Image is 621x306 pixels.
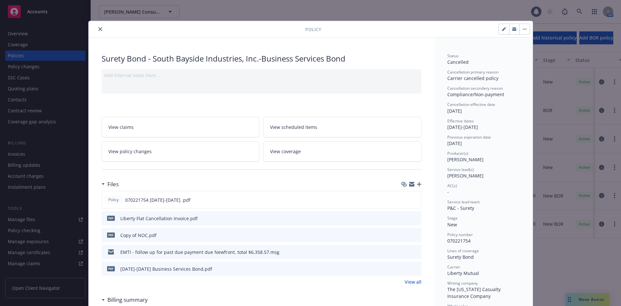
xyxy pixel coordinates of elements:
div: Surety Bond - South Bayside Industries, Inc.-Business Services Bond [102,53,421,64]
span: Policy [305,26,321,33]
span: Stage [447,215,458,221]
span: Cancelled [447,59,469,65]
div: [DATE]-[DATE] Business Services Bond.pdf [120,266,212,272]
button: preview file [413,215,419,222]
a: View policy changes [102,141,260,162]
span: Policy number [447,232,473,237]
div: Liberty Flat Cancellation Invoice.pdf [120,215,198,222]
span: [PERSON_NAME] [447,173,484,179]
button: download file [403,266,408,272]
span: Writing company [447,280,478,286]
span: P&C - Surety [447,205,474,211]
span: Status [447,53,459,59]
button: download file [402,197,408,203]
div: Files [102,180,119,188]
span: View policy changes [108,148,152,155]
button: close [96,25,104,33]
div: Surety Bond [447,254,520,260]
span: Cancellation effective date [447,102,495,107]
span: pdf [107,266,115,271]
a: View all [405,278,421,285]
span: pdf [107,216,115,221]
span: Lines of coverage [447,248,479,254]
span: Producer(s) [447,151,468,156]
h3: Files [107,180,119,188]
span: Carrier [447,264,460,270]
span: Liberty Mutual [447,270,479,276]
div: Billing summary [102,296,148,304]
span: Carrier cancelled policy [447,75,498,81]
button: preview file [413,266,419,272]
span: Service lead team [447,199,480,205]
span: 070221754 [DATE]-[DATE] .pdf [125,197,191,203]
a: View scheduled items [263,117,421,137]
div: Add internal notes here... [104,72,419,79]
span: New [447,221,457,228]
span: [DATE] [447,140,462,146]
span: View scheduled items [270,124,317,130]
span: Service lead(s) [447,167,474,172]
a: View coverage [263,141,421,162]
span: View claims [108,124,134,130]
span: - [447,189,449,195]
span: Previous expiration date [447,134,491,140]
h3: Billing summary [107,296,148,304]
div: EMTI - follow up for past due payment due Newfront, total $6,358.57.msg [120,249,279,255]
button: preview file [413,232,419,239]
span: The [US_STATE] Casualty Insurance Company [447,286,502,299]
span: [DATE] [447,108,462,114]
span: Cancellation secondary reason [447,85,503,91]
span: Effective dates [447,118,474,124]
span: AC(s) [447,183,457,188]
div: [DATE] - [DATE] [447,118,520,130]
span: Cancellation primary reason [447,69,498,75]
span: Compliance/Non-payment [447,91,504,97]
span: 070221754 [447,238,471,244]
span: [PERSON_NAME] [447,156,484,163]
button: preview file [413,197,419,203]
button: download file [403,232,408,239]
span: View coverage [270,148,301,155]
button: download file [403,249,408,255]
a: View claims [102,117,260,137]
span: Policy [107,197,120,203]
button: preview file [413,249,419,255]
button: download file [403,215,408,222]
div: Copy of NOC.pdf [120,232,157,239]
span: pdf [107,232,115,237]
